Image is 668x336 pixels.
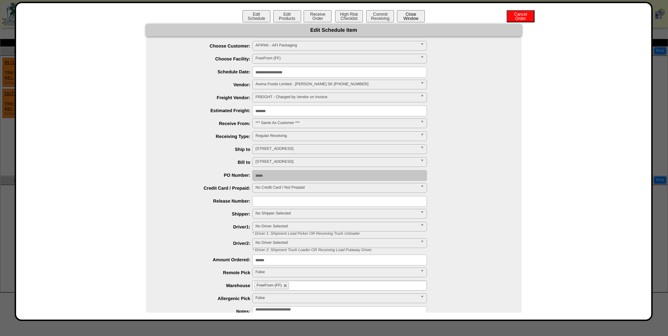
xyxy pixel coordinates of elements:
[160,56,253,61] label: Choose Facility:
[255,132,417,140] span: Regular Receiving
[160,82,253,87] label: Vendor:
[255,80,417,88] span: Avena Foods Limited - [PERSON_NAME] SK [PHONE_NUMBER]
[160,147,253,152] label: Ship to
[255,54,417,63] span: FreeFrom (FF)
[255,209,417,218] span: No Shipper Selected
[160,241,253,246] label: Driver2:
[255,41,417,50] span: AFIPAK - AFI Packaging
[160,270,253,275] label: Remote Pick
[255,183,417,192] span: No Credit Card / Not Prepaid
[160,185,253,191] label: Credit Card / Prepaid:
[255,239,417,247] span: No Driver Selected
[255,145,417,153] span: [STREET_ADDRESS]
[335,10,363,22] button: High RiskChecklist
[507,10,535,22] button: CancelOrder
[247,248,522,252] div: * Driver 2: Shipment Truck Loader OR Receiving Load Putaway Driver
[255,158,417,166] span: [STREET_ADDRESS]
[396,16,426,21] a: CloseWindow
[397,10,425,22] button: CloseWindow
[304,10,332,22] button: ReceiveOrder
[273,10,301,22] button: EditProducts
[160,257,253,262] label: Amount Ordered:
[256,283,282,287] span: FreeFrom (FF)
[160,95,253,100] label: Freight Vendor:
[160,198,253,204] label: Release Number:
[255,268,417,276] span: False
[160,121,253,126] label: Receive From:
[255,222,417,231] span: No Driver Selected
[242,10,270,22] button: EditSchedule
[160,160,253,165] label: Bill to
[255,294,417,302] span: False
[366,10,394,22] button: CommitReceiving
[160,283,253,288] label: Warehouse
[334,16,365,21] a: High RiskChecklist
[160,69,253,74] label: Schedule Date:
[160,43,253,49] label: Choose Customer:
[160,173,253,178] label: PO Number:
[255,93,417,101] span: FREIGHT - Charged by Vendor on Invoice
[160,108,253,113] label: Estimated Freight:
[146,24,522,36] div: Edit Schedule Item
[160,224,253,229] label: Driver1:
[160,211,253,217] label: Shipper:
[160,296,253,301] label: Allergenic Pick
[160,309,253,314] label: Notes:
[247,232,522,236] div: * Driver 1: Shipment Load Picker OR Receiving Truck Unloader
[160,134,253,139] label: Receiving Type:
